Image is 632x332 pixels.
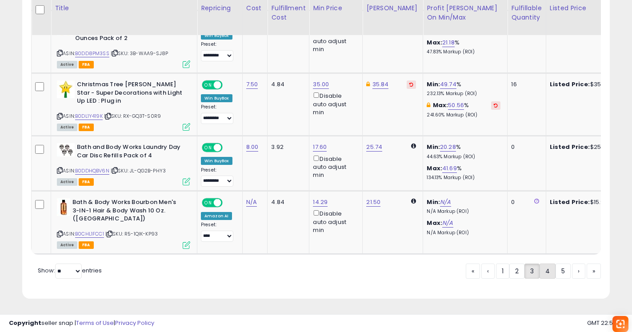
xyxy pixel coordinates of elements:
[427,198,440,206] b: Min:
[57,241,77,249] span: All listings currently available for purchase on Amazon
[203,199,214,207] span: ON
[433,101,448,109] b: Max:
[201,41,236,61] div: Preset:
[550,198,624,206] div: $15.99
[105,230,158,237] span: | SKU: R5-1QIK-KP93
[104,112,161,120] span: | SKU: RX-GQ3T-S0R9
[427,80,440,88] b: Min:
[366,198,380,207] a: 21.50
[313,80,329,89] a: 35.00
[427,164,500,181] div: %
[271,4,305,22] div: Fulfillment Cost
[313,91,356,116] div: Disable auto adjust min
[524,264,540,279] a: 3
[221,144,236,152] span: OFF
[246,143,259,152] a: 8.00
[201,167,236,187] div: Preset:
[440,80,456,89] a: 49.74
[75,167,109,175] a: B0DDHQBV6N
[77,143,185,162] b: Bath and Body Works Laundry Day Car Disc Refills Pack of 4
[9,319,154,328] div: seller snap | |
[79,124,94,131] span: FBA
[57,198,70,216] img: 31GQSRZoRDL._SL40_.jpg
[246,198,257,207] a: N/A
[511,143,539,151] div: 0
[221,81,236,89] span: OFF
[201,222,236,242] div: Preset:
[540,264,556,279] a: 4
[75,50,109,57] a: B0DD8PM3SS
[550,80,624,88] div: $35.00
[57,178,77,186] span: All listings currently available for purchase on Amazon
[587,319,623,327] span: 2025-10-15 22:51 GMT
[75,112,103,120] a: B0DL1Y419K
[550,143,624,151] div: $25.74
[271,80,302,88] div: 4.84
[201,212,232,220] div: Amazon AI
[550,4,627,13] div: Listed Price
[201,157,232,165] div: Win BuyBox
[201,104,236,124] div: Preset:
[442,164,457,173] a: 41.69
[77,80,185,108] b: Christmas Tree [PERSON_NAME] Star - Super Decorations with Light Up LED : Plug in
[201,32,232,40] div: Win BuyBox
[427,91,500,97] p: 232.13% Markup (ROI)
[57,18,190,67] div: ASIN:
[111,167,166,174] span: | SKU: JL-QG2B-PHY3
[427,101,500,118] div: %
[550,198,590,206] b: Listed Price:
[496,264,509,279] a: 1
[57,198,190,248] div: ASIN:
[427,219,442,227] b: Max:
[427,4,504,22] div: Profit [PERSON_NAME] on Min/Max
[313,154,356,180] div: Disable auto adjust min
[550,143,590,151] b: Listed Price:
[201,94,232,102] div: Win BuyBox
[221,199,236,207] span: OFF
[448,101,464,110] a: 50.56
[57,143,75,156] img: 41i79BXEl5L._SL40_.jpg
[79,178,94,186] span: FBA
[427,49,500,55] p: 47.83% Markup (ROI)
[427,112,500,118] p: 241.60% Markup (ROI)
[442,38,455,47] a: 21.18
[201,4,239,13] div: Repricing
[556,264,571,279] a: 5
[76,319,114,327] a: Terms of Use
[472,267,474,276] span: «
[511,80,539,88] div: 16
[57,143,190,184] div: ASIN:
[487,267,489,276] span: ‹
[366,4,419,13] div: [PERSON_NAME]
[592,267,595,276] span: »
[313,143,327,152] a: 17.60
[313,208,356,234] div: Disable auto adjust min
[427,143,500,160] div: %
[115,319,154,327] a: Privacy Policy
[427,164,442,172] b: Max:
[313,4,359,13] div: Min Price
[509,264,524,279] a: 2
[72,198,180,225] b: Bath & Body Works Bourbon Men's 3-IN-1 Hair & Body Wash 10 Oz. ([GEOGRAPHIC_DATA])
[427,175,500,181] p: 134.13% Markup (ROI)
[427,208,500,215] p: N/A Markup (ROI)
[427,230,500,236] p: N/A Markup (ROI)
[427,143,440,151] b: Min:
[203,144,214,152] span: ON
[366,143,382,152] a: 25.74
[511,4,542,22] div: Fulfillable Quantity
[79,61,94,68] span: FBA
[511,198,539,206] div: 0
[427,38,442,47] b: Max:
[578,267,580,276] span: ›
[313,198,328,207] a: 14.29
[427,154,500,160] p: 44.63% Markup (ROI)
[111,50,168,57] span: | SKU: 3B-WAA9-SJ8P
[38,266,102,275] span: Show: entries
[75,230,104,238] a: B0CHL1FCC1
[271,198,302,206] div: 4.84
[440,143,456,152] a: 20.28
[271,143,302,151] div: 3.92
[57,124,77,131] span: All listings currently available for purchase on Amazon
[9,319,41,327] strong: Copyright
